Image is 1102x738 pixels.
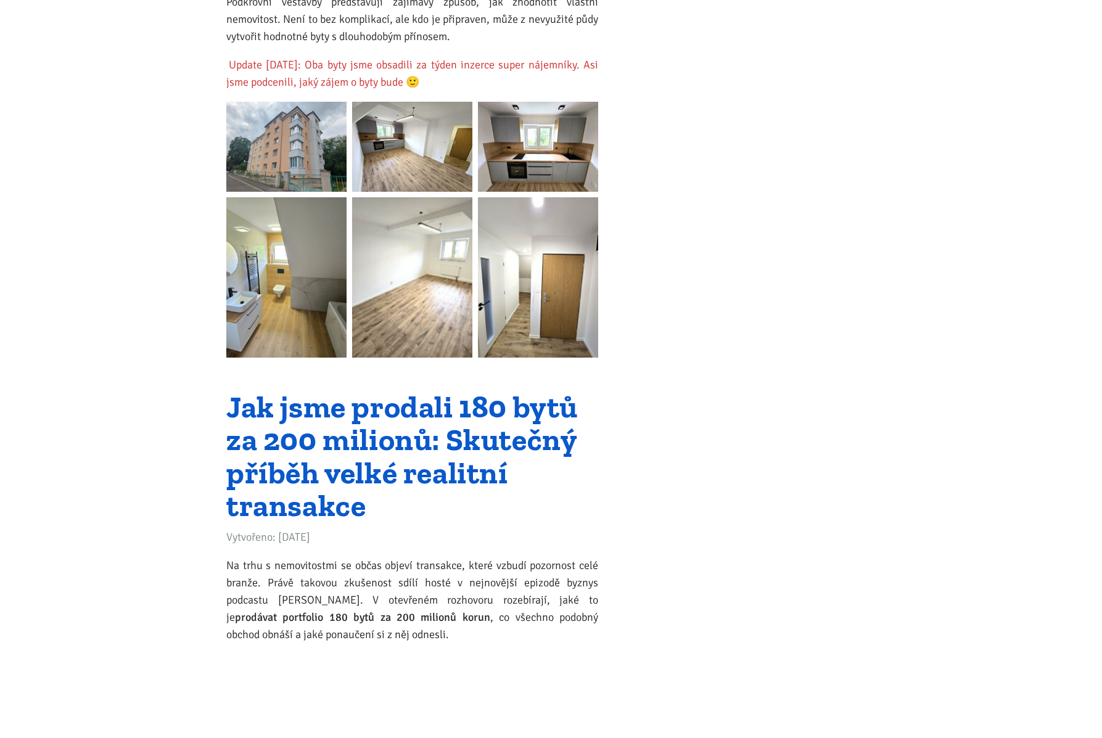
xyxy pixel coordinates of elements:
div: Vytvořeno: [DATE] [226,528,598,546]
p: Na trhu s nemovitostmi se občas objeví transakce, které vzbudí pozornost celé branže. Právě takov... [226,557,598,643]
mark: Update [DATE]: Oba byty jsme obsadili za týden inzerce super nájemníky. Asi jsme podcenili, jaký ... [226,55,598,91]
a: Jak jsme prodali 180 bytů za 200 milionů: Skutečný příběh velké realitní transakce [226,388,578,525]
strong: prodávat portfolio 180 bytů za 200 milionů korun [235,610,490,624]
